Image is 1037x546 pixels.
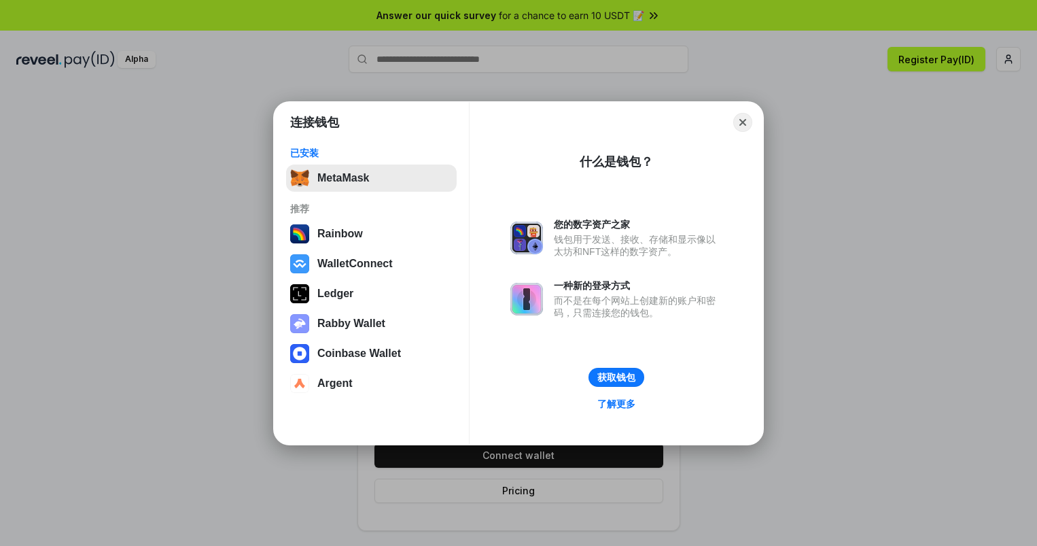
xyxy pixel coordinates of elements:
button: Rainbow [286,220,457,248]
div: 获取钱包 [597,371,635,383]
div: Rabby Wallet [317,318,385,330]
a: 了解更多 [589,395,644,413]
div: Rainbow [317,228,363,240]
img: svg+xml,%3Csvg%20width%3D%2228%22%20height%3D%2228%22%20viewBox%3D%220%200%2028%2028%22%20fill%3D... [290,254,309,273]
button: Rabby Wallet [286,310,457,337]
div: 什么是钱包？ [580,154,653,170]
img: svg+xml,%3Csvg%20xmlns%3D%22http%3A%2F%2Fwww.w3.org%2F2000%2Fsvg%22%20width%3D%2228%22%20height%3... [290,284,309,303]
img: svg+xml,%3Csvg%20width%3D%2228%22%20height%3D%2228%22%20viewBox%3D%220%200%2028%2028%22%20fill%3D... [290,374,309,393]
img: svg+xml,%3Csvg%20xmlns%3D%22http%3A%2F%2Fwww.w3.org%2F2000%2Fsvg%22%20fill%3D%22none%22%20viewBox... [290,314,309,333]
button: Close [733,113,752,132]
img: svg+xml,%3Csvg%20fill%3D%22none%22%20height%3D%2233%22%20viewBox%3D%220%200%2035%2033%22%20width%... [290,169,309,188]
div: 了解更多 [597,398,635,410]
div: 一种新的登录方式 [554,279,722,292]
div: 推荐 [290,203,453,215]
div: Ledger [317,288,353,300]
div: 而不是在每个网站上创建新的账户和密码，只需连接您的钱包。 [554,294,722,319]
img: svg+xml,%3Csvg%20width%3D%22120%22%20height%3D%22120%22%20viewBox%3D%220%200%20120%20120%22%20fil... [290,224,309,243]
div: Coinbase Wallet [317,347,401,360]
button: MetaMask [286,165,457,192]
img: svg+xml,%3Csvg%20xmlns%3D%22http%3A%2F%2Fwww.w3.org%2F2000%2Fsvg%22%20fill%3D%22none%22%20viewBox... [510,222,543,254]
button: Argent [286,370,457,397]
img: svg+xml,%3Csvg%20xmlns%3D%22http%3A%2F%2Fwww.w3.org%2F2000%2Fsvg%22%20fill%3D%22none%22%20viewBox... [510,283,543,315]
button: Coinbase Wallet [286,340,457,367]
button: WalletConnect [286,250,457,277]
div: 钱包用于发送、接收、存储和显示像以太坊和NFT这样的数字资产。 [554,233,722,258]
div: 已安装 [290,147,453,159]
button: Ledger [286,280,457,307]
div: WalletConnect [317,258,393,270]
img: svg+xml,%3Csvg%20width%3D%2228%22%20height%3D%2228%22%20viewBox%3D%220%200%2028%2028%22%20fill%3D... [290,344,309,363]
h1: 连接钱包 [290,114,339,131]
div: 您的数字资产之家 [554,218,722,231]
div: MetaMask [317,172,369,184]
div: Argent [317,377,353,390]
button: 获取钱包 [588,368,644,387]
